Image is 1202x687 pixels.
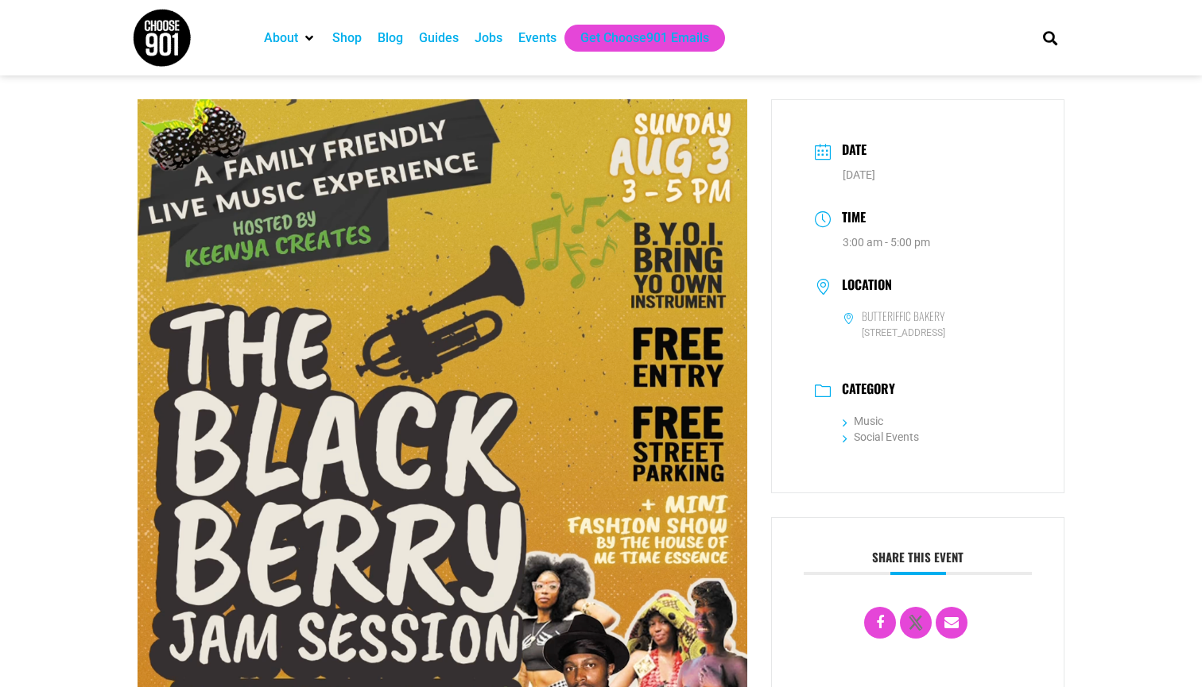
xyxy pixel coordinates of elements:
a: Events [518,29,556,48]
a: Jobs [475,29,502,48]
a: Share on Facebook [864,607,896,639]
h6: Butteriffic Bakery [862,309,944,323]
nav: Main nav [256,25,1016,52]
div: About [256,25,324,52]
h3: Category [834,381,895,400]
a: Get Choose901 Emails [580,29,709,48]
h3: Time [834,207,866,230]
h3: Location [834,277,892,296]
a: About [264,29,298,48]
a: Email [936,607,967,639]
div: Search [1037,25,1064,51]
a: Blog [378,29,403,48]
a: Guides [419,29,459,48]
a: Shop [332,29,362,48]
span: [STREET_ADDRESS] [843,326,1021,341]
a: Social Events [843,430,919,443]
a: Music [843,415,883,427]
h3: Share this event [804,550,1032,575]
h3: Date [834,140,867,163]
a: X Social Network [900,607,932,639]
span: [DATE] [843,168,875,181]
abbr: 3:00 am - 5:00 pm [843,236,930,249]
